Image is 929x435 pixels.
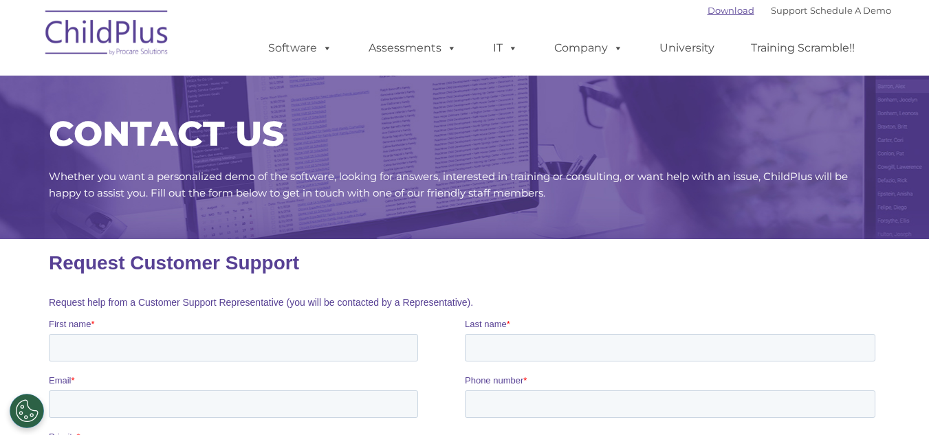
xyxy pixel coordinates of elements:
span: Whether you want a personalized demo of the software, looking for answers, interested in training... [49,170,848,199]
a: IT [479,34,532,62]
a: Assessments [355,34,470,62]
a: Schedule A Demo [810,5,891,16]
img: ChildPlus by Procare Solutions [39,1,176,69]
span: CONTACT US [49,113,284,155]
span: Phone number [416,136,474,146]
a: Company [540,34,637,62]
span: Last name [416,80,458,90]
a: University [646,34,728,62]
iframe: Chat Widget [704,287,929,435]
font: | [708,5,891,16]
a: Training Scramble!! [737,34,868,62]
a: Support [771,5,807,16]
a: Download [708,5,754,16]
button: Cookies Settings [10,394,44,428]
a: Software [254,34,346,62]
